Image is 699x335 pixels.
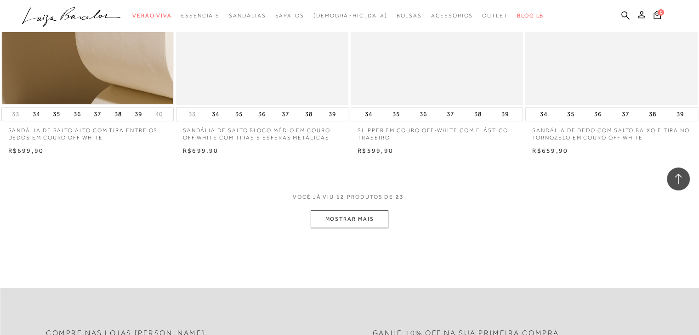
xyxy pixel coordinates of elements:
[482,12,508,19] span: Outlet
[517,7,544,24] a: BLOG LB
[646,108,659,121] button: 38
[591,108,604,121] button: 36
[396,7,422,24] a: noSubCategoriesText
[499,108,511,121] button: 39
[651,10,664,22] button: 0
[347,193,393,201] span: PRODUTOS DE
[658,9,664,16] span: 0
[209,108,222,121] button: 34
[256,108,268,121] button: 36
[311,210,388,228] button: MOSTRAR MAIS
[183,147,219,154] span: R$699,90
[472,108,484,121] button: 38
[275,12,304,19] span: Sapatos
[351,121,523,142] a: SLIPPER EM COURO OFF-WHITE COM ELÁSTICO TRASEIRO
[232,108,245,121] button: 35
[482,7,508,24] a: noSubCategoriesText
[362,108,375,121] button: 34
[30,108,43,121] button: 34
[417,108,430,121] button: 36
[112,108,125,121] button: 38
[153,110,165,118] button: 40
[431,7,473,24] a: noSubCategoriesText
[619,108,632,121] button: 37
[132,12,172,19] span: Verão Viva
[181,7,220,24] a: noSubCategoriesText
[358,147,393,154] span: R$599,90
[50,108,63,121] button: 35
[431,12,473,19] span: Acessórios
[9,110,22,118] button: 33
[532,147,568,154] span: R$659,90
[390,108,403,121] button: 35
[293,193,334,201] span: VOCê JÁ VIU
[336,193,345,210] span: 12
[326,108,339,121] button: 39
[525,121,698,142] a: SANDÁLIA DE DEDO COM SALTO BAIXO E TIRA NO TORNOZELO EM COURO OFF WHITE
[444,108,457,121] button: 37
[229,12,266,19] span: Sandálias
[229,7,266,24] a: noSubCategoriesText
[396,12,422,19] span: Bolsas
[8,147,44,154] span: R$699,90
[275,7,304,24] a: noSubCategoriesText
[517,12,544,19] span: BLOG LB
[564,108,577,121] button: 35
[71,108,84,121] button: 36
[673,108,686,121] button: 39
[176,121,348,142] a: SANDÁLIA DE SALTO BLOCO MÉDIO EM COURO OFF WHITE COM TIRAS E ESFERAS METÁLICAS
[91,108,104,121] button: 37
[313,7,387,24] a: noSubCategoriesText
[279,108,292,121] button: 37
[1,121,174,142] a: SANDÁLIA DE SALTO ALTO COM TIRA ENTRE OS DEDOS EM COURO OFF WHITE
[302,108,315,121] button: 38
[396,193,404,210] span: 23
[132,108,145,121] button: 39
[181,12,220,19] span: Essenciais
[186,110,199,118] button: 33
[132,7,172,24] a: noSubCategoriesText
[313,12,387,19] span: [DEMOGRAPHIC_DATA]
[537,108,550,121] button: 34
